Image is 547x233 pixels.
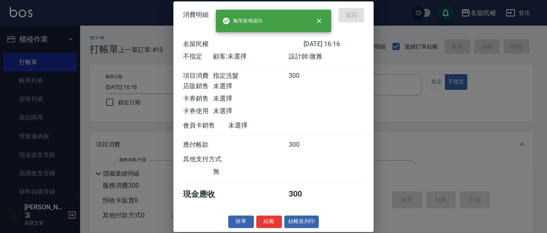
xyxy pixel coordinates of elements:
div: 會員卡銷售 [183,122,228,130]
div: 未選擇 [213,95,288,103]
div: 顧客: 未選擇 [213,53,288,61]
div: 名留民權 [183,40,304,49]
div: 店販銷售 [183,82,213,91]
div: 未選擇 [213,82,288,91]
div: 現金應收 [183,189,228,200]
div: 設計師: 微雅 [289,53,364,61]
div: 應付帳款 [183,141,213,149]
div: 卡券銷售 [183,95,213,103]
div: 不指定 [183,53,213,61]
div: 未選擇 [213,107,288,115]
div: 300 [289,72,319,80]
div: 指定洗髮 [213,72,288,80]
span: 帳單新增成功 [222,17,262,25]
div: 300 [289,141,319,149]
span: 消費明細 [183,11,209,19]
div: [DATE] 16:16 [304,40,364,49]
div: 項目消費 [183,72,213,80]
button: close [310,12,328,30]
div: 卡券使用 [183,107,213,115]
button: 結帳 [256,215,282,228]
div: 其他支付方式 [183,155,243,164]
div: 300 [289,189,319,200]
div: 無 [213,168,288,176]
button: 結帳並列印 [284,215,319,228]
button: 掛單 [228,215,254,228]
div: 未選擇 [228,122,304,130]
